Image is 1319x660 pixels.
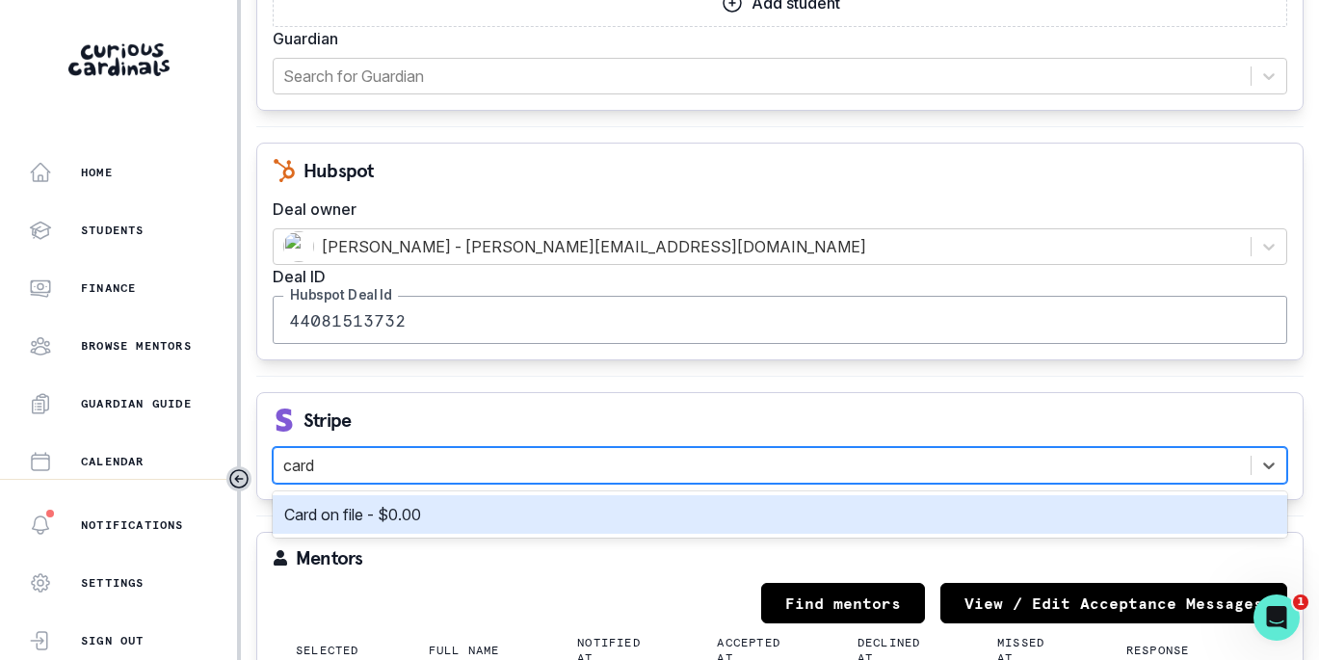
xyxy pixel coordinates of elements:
[81,575,145,591] p: Settings
[303,161,373,180] p: Hubspot
[1253,594,1300,641] iframe: Intercom live chat
[1126,643,1190,658] p: Response
[273,198,1276,221] label: Deal owner
[303,410,351,430] p: Stripe
[429,643,500,658] p: Full name
[81,338,192,354] p: Browse Mentors
[81,633,145,648] p: Sign Out
[81,223,145,238] p: Students
[68,43,170,76] img: Curious Cardinals Logo
[273,265,1276,288] label: Deal ID
[81,517,184,533] p: Notifications
[81,396,192,411] p: Guardian Guide
[296,548,362,568] p: Mentors
[761,583,925,623] a: Find mentors
[226,466,251,491] button: Toggle sidebar
[273,27,1276,50] label: Guardian
[81,280,136,296] p: Finance
[1293,594,1308,610] span: 1
[283,231,1241,262] div: [PERSON_NAME] - [PERSON_NAME][EMAIL_ADDRESS][DOMAIN_NAME]
[284,503,421,526] p: Card on file - $0.00
[296,643,359,658] p: Selected
[81,454,145,469] p: Calendar
[940,583,1287,623] button: View / Edit Acceptance Messages
[81,165,113,180] p: Home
